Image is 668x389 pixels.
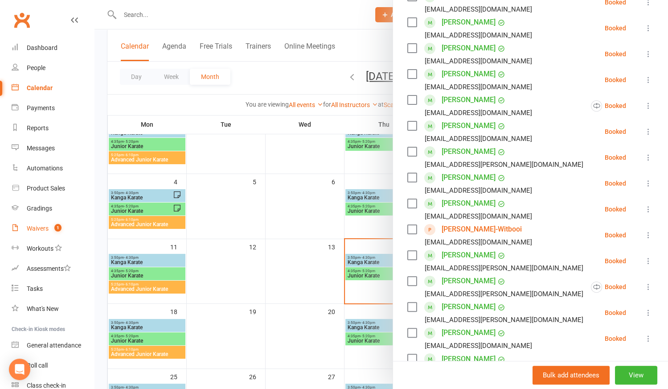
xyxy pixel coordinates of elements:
div: [EMAIL_ADDRESS][DOMAIN_NAME] [425,340,532,352]
div: Payments [27,104,55,112]
a: Assessments [12,259,94,279]
a: People [12,58,94,78]
div: [EMAIL_ADDRESS][PERSON_NAME][DOMAIN_NAME] [425,159,583,170]
a: Calendar [12,78,94,98]
div: Reports [27,124,49,132]
div: Booked [605,51,626,57]
a: [PERSON_NAME] [442,352,496,366]
div: Booked [605,77,626,83]
div: People [27,64,45,71]
div: General attendance [27,342,81,349]
div: [EMAIL_ADDRESS][DOMAIN_NAME] [425,107,532,119]
a: Reports [12,118,94,138]
a: Clubworx [11,9,33,31]
div: [EMAIL_ADDRESS][DOMAIN_NAME] [425,55,532,67]
div: [EMAIL_ADDRESS][PERSON_NAME][DOMAIN_NAME] [425,314,583,326]
div: Waivers [27,225,49,232]
a: Roll call [12,356,94,376]
div: Dashboard [27,44,57,51]
a: Tasks [12,279,94,299]
a: Product Sales [12,178,94,199]
a: [PERSON_NAME] [442,300,496,314]
a: [PERSON_NAME] [442,119,496,133]
a: Waivers 1 [12,219,94,239]
div: Booked [605,128,626,135]
div: Automations [27,165,63,172]
span: 1 [54,224,61,232]
div: Booked [591,281,626,293]
div: Gradings [27,205,52,212]
div: Booked [605,25,626,31]
a: General attendance kiosk mode [12,335,94,356]
button: View [615,366,657,385]
div: [EMAIL_ADDRESS][DOMAIN_NAME] [425,185,532,196]
a: Dashboard [12,38,94,58]
div: Tasks [27,285,43,292]
div: Product Sales [27,185,65,192]
div: Booked [605,310,626,316]
a: Automations [12,158,94,178]
div: [EMAIL_ADDRESS][DOMAIN_NAME] [425,4,532,15]
a: [PERSON_NAME] [442,326,496,340]
div: Booked [605,258,626,264]
a: Workouts [12,239,94,259]
div: Workouts [27,245,53,252]
div: What's New [27,305,59,312]
a: [PERSON_NAME]-Witbooi [442,222,522,236]
a: Messages [12,138,94,158]
div: Class check-in [27,382,66,389]
div: [EMAIL_ADDRESS][DOMAIN_NAME] [425,211,532,222]
div: [EMAIL_ADDRESS][DOMAIN_NAME] [425,133,532,145]
a: [PERSON_NAME] [442,93,496,107]
a: What's New [12,299,94,319]
div: [EMAIL_ADDRESS][PERSON_NAME][DOMAIN_NAME] [425,262,583,274]
div: Assessments [27,265,71,272]
a: Gradings [12,199,94,219]
div: Booked [605,180,626,186]
a: [PERSON_NAME] [442,196,496,211]
a: [PERSON_NAME] [442,41,496,55]
a: [PERSON_NAME] [442,274,496,288]
div: [EMAIL_ADDRESS][DOMAIN_NAME] [425,236,532,248]
button: Bulk add attendees [533,366,610,385]
a: Payments [12,98,94,118]
div: Booked [605,232,626,238]
a: [PERSON_NAME] [442,170,496,185]
a: [PERSON_NAME] [442,15,496,29]
div: [EMAIL_ADDRESS][DOMAIN_NAME] [425,81,532,93]
div: Calendar [27,84,53,91]
div: [EMAIL_ADDRESS][DOMAIN_NAME] [425,29,532,41]
div: Roll call [27,362,48,369]
div: Messages [27,145,55,152]
div: Booked [605,335,626,342]
div: Booked [591,100,626,112]
div: Booked [605,206,626,212]
div: [EMAIL_ADDRESS][PERSON_NAME][DOMAIN_NAME] [425,288,583,300]
div: Booked [605,154,626,161]
a: [PERSON_NAME] [442,145,496,159]
a: [PERSON_NAME] [442,248,496,262]
a: [PERSON_NAME] [442,67,496,81]
div: Open Intercom Messenger [9,359,30,380]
